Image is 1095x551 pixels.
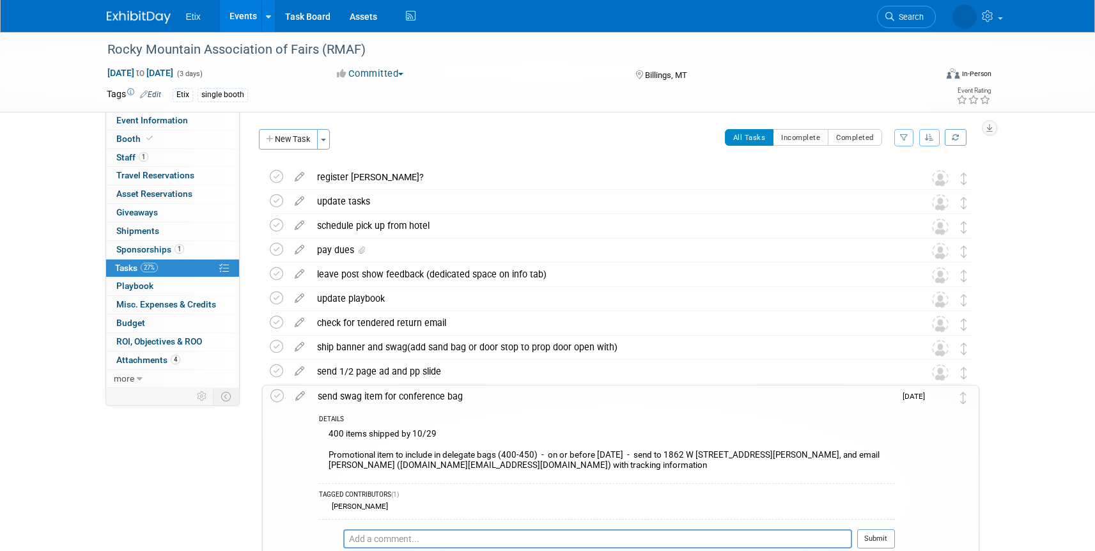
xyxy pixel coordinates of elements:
span: Staff [116,152,148,162]
button: All Tasks [725,129,774,146]
button: Completed [828,129,882,146]
a: Budget [106,314,239,332]
span: (1) [391,491,399,498]
span: Budget [116,318,145,328]
div: [PERSON_NAME] [329,502,388,511]
div: DETAILS [319,415,895,426]
span: Travel Reservations [116,170,194,180]
div: TAGGED CONTRIBUTORS [319,490,895,501]
span: Tasks [115,263,158,273]
div: register [PERSON_NAME]? [311,166,906,188]
i: Move task [961,367,967,379]
span: Sponsorships [116,244,184,254]
span: Attachments [116,355,180,365]
span: Billings, MT [645,70,687,80]
img: Unassigned [932,291,949,308]
span: (3 days) [176,70,203,78]
span: to [134,68,146,78]
div: Event Rating [956,88,991,94]
i: Move task [961,318,967,330]
span: 1 [175,244,184,254]
img: Unassigned [932,194,949,211]
a: Tasks27% [106,260,239,277]
a: Misc. Expenses & Credits [106,296,239,314]
a: edit [288,341,311,353]
a: ROI, Objectives & ROO [106,333,239,351]
td: Personalize Event Tab Strip [191,388,214,405]
a: edit [288,171,311,183]
a: more [106,370,239,388]
div: Event Format [860,66,992,86]
span: Shipments [116,226,159,236]
i: Move task [961,221,967,233]
i: Move task [961,270,967,282]
span: Etix [186,12,201,22]
div: send 1/2 page ad and pp slide [311,361,906,382]
div: update playbook [311,288,906,309]
span: [DATE] [DATE] [107,67,174,79]
span: Booth [116,134,155,144]
span: Giveaways [116,207,158,217]
a: edit [288,366,311,377]
img: Unassigned [932,364,949,381]
img: Unassigned [932,316,949,332]
img: Unassigned [932,219,949,235]
div: Etix [173,88,193,102]
i: Move task [961,343,967,355]
td: Toggle Event Tabs [213,388,239,405]
a: Travel Reservations [106,167,239,185]
a: Attachments4 [106,352,239,369]
span: [DATE] [903,392,931,401]
span: ROI, Objectives & ROO [116,336,202,346]
div: 400 items shipped by 10/29 Promotional item to include in delegate bags (400-450) - on or before ... [319,426,895,476]
button: New Task [259,129,318,150]
span: 4 [171,355,180,364]
div: check for tendered return email [311,312,906,334]
div: In-Person [961,69,991,79]
div: ship banner and swag(add sand bag or door stop to prop door open with) [311,336,906,358]
div: pay dues [311,239,906,261]
a: Edit [140,90,161,99]
div: Rocky Mountain Association of Fairs (RMAF) [103,38,917,61]
span: 27% [141,263,158,272]
div: send swag item for conference bag [311,385,895,407]
div: update tasks [311,190,906,212]
a: Shipments [106,222,239,240]
img: Unassigned [932,340,949,357]
img: Unassigned [932,243,949,260]
img: Format-Inperson.png [947,68,959,79]
button: Committed [332,67,408,81]
a: Giveaways [106,204,239,222]
button: Submit [857,529,895,548]
a: edit [288,317,311,329]
span: Misc. Expenses & Credits [116,299,216,309]
a: edit [288,244,311,256]
img: Unassigned [932,170,949,187]
span: Search [894,12,924,22]
div: single booth [198,88,248,102]
a: Asset Reservations [106,185,239,203]
a: Staff1 [106,149,239,167]
button: Incomplete [773,129,828,146]
a: edit [288,196,311,207]
span: Playbook [116,281,153,291]
img: Jared McEntire [931,389,948,406]
a: Event Information [106,112,239,130]
a: Booth [106,130,239,148]
span: 1 [139,152,148,162]
div: leave post show feedback (dedicated space on info tab) [311,263,906,285]
i: Move task [961,294,967,306]
a: Refresh [945,129,967,146]
a: Search [877,6,936,28]
div: schedule pick up from hotel [311,215,906,237]
span: more [114,373,134,384]
img: ExhibitDay [107,11,171,24]
i: Move task [961,173,967,185]
i: Booth reservation complete [146,135,153,142]
td: Tags [107,88,161,102]
img: Wendy Beasley [952,4,977,29]
img: Wendy Beasley [319,530,337,548]
img: Unassigned [932,267,949,284]
a: Sponsorships1 [106,241,239,259]
a: edit [288,268,311,280]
